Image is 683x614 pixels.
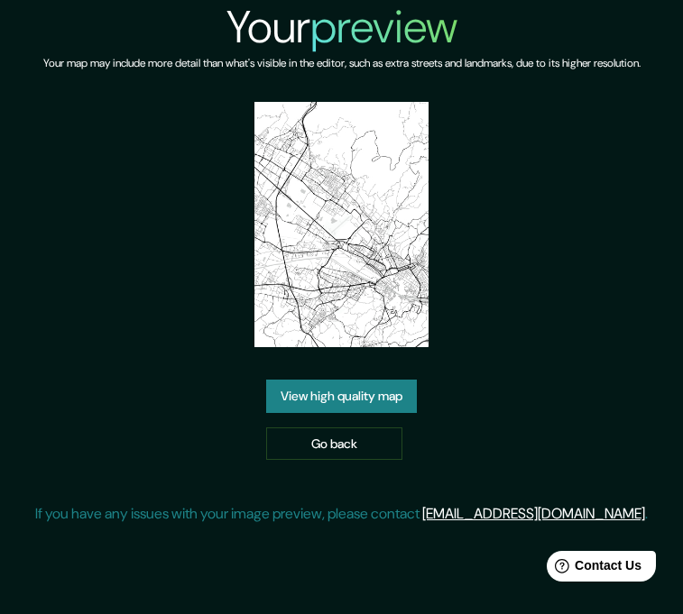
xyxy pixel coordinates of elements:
a: Go back [266,427,402,461]
img: created-map-preview [254,102,429,347]
p: If you have any issues with your image preview, please contact . [35,503,648,525]
a: [EMAIL_ADDRESS][DOMAIN_NAME] [422,504,645,523]
h6: Your map may include more detail than what's visible in the editor, such as extra streets and lan... [43,54,641,73]
iframe: Help widget launcher [522,544,663,594]
a: View high quality map [266,380,417,413]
